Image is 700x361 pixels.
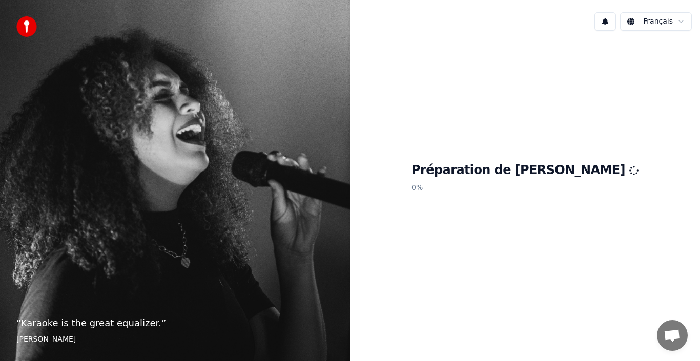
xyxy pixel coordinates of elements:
[16,334,334,345] footer: [PERSON_NAME]
[411,179,639,197] p: 0 %
[16,16,37,37] img: youka
[411,162,639,179] h1: Préparation de [PERSON_NAME]
[657,320,688,351] a: Ouvrir le chat
[16,316,334,330] p: “ Karaoke is the great equalizer. ”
